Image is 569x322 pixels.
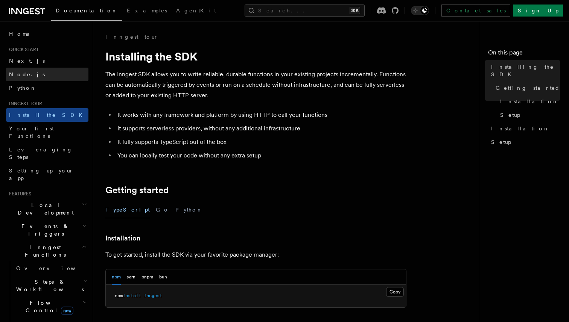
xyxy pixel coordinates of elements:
span: Installation [500,98,558,105]
span: Inngest tour [6,101,42,107]
button: Go [156,201,169,218]
span: Flow Control [13,299,83,314]
a: Home [6,27,88,41]
h4: On this page [488,48,560,60]
button: bun [159,269,167,285]
a: Examples [122,2,172,20]
button: TypeScript [105,201,150,218]
a: Python [6,81,88,95]
span: Local Development [6,201,82,216]
a: Inngest tour [105,33,158,41]
span: Quick start [6,47,39,53]
a: Installing the SDK [488,60,560,81]
a: Setup [488,135,560,149]
button: Events & Triggers [6,219,88,240]
span: Getting started [496,84,560,92]
button: Flow Controlnew [13,296,88,317]
a: Install the SDK [6,108,88,122]
span: Python [9,85,37,91]
li: You can locally test your code without any extra setup [115,150,406,161]
span: Node.js [9,71,45,77]
span: Inngest Functions [6,243,81,259]
button: npm [112,269,121,285]
button: Python [175,201,203,218]
a: Sign Up [513,5,563,17]
span: install [123,293,141,298]
button: Search...⌘K [245,5,365,17]
a: Leveraging Steps [6,143,88,164]
button: Toggle dark mode [411,6,429,15]
span: AgentKit [176,8,216,14]
li: It supports serverless providers, without any additional infrastructure [115,123,406,134]
kbd: ⌘K [350,7,360,14]
span: Installing the SDK [491,63,560,78]
span: Setup [491,138,511,146]
a: Getting started [105,185,169,195]
span: Examples [127,8,167,14]
span: Documentation [56,8,118,14]
button: yarn [127,269,135,285]
span: Overview [16,265,94,271]
button: Local Development [6,198,88,219]
span: new [61,307,73,315]
h1: Installing the SDK [105,50,406,63]
span: inngest [144,293,162,298]
span: Setup [500,111,520,119]
span: Next.js [9,58,45,64]
span: Leveraging Steps [9,147,73,160]
span: Installation [491,125,549,132]
a: Setting up your app [6,164,88,185]
a: Next.js [6,54,88,68]
span: Setting up your app [9,168,74,181]
p: To get started, install the SDK via your favorite package manager: [105,249,406,260]
span: npm [115,293,123,298]
a: Getting started [493,81,560,95]
span: Steps & Workflows [13,278,84,293]
a: Your first Functions [6,122,88,143]
a: Installation [497,95,560,108]
a: Documentation [51,2,122,21]
button: Steps & Workflows [13,275,88,296]
button: Copy [386,287,404,297]
p: The Inngest SDK allows you to write reliable, durable functions in your existing projects increme... [105,69,406,101]
span: Your first Functions [9,125,54,139]
a: Contact sales [441,5,510,17]
a: Installation [488,122,560,135]
span: Features [6,191,31,197]
span: Events & Triggers [6,222,82,237]
li: It fully supports TypeScript out of the box [115,137,406,147]
a: Overview [13,262,88,275]
a: AgentKit [172,2,221,20]
span: Install the SDK [9,112,87,118]
a: Setup [497,108,560,122]
span: Home [9,30,30,38]
button: Inngest Functions [6,240,88,262]
button: pnpm [141,269,153,285]
a: Node.js [6,68,88,81]
li: It works with any framework and platform by using HTTP to call your functions [115,110,406,120]
a: Installation [105,233,140,243]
